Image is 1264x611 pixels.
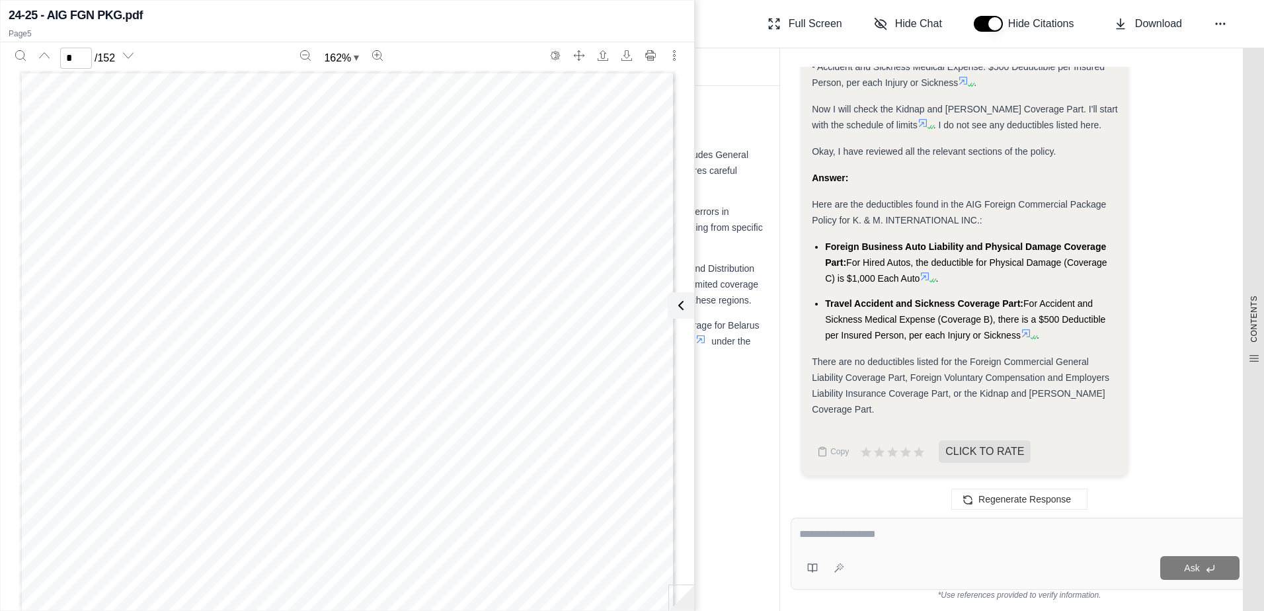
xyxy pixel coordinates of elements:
button: More actions [664,45,685,66]
span: Trauma Counseling Expense Limit© [73,169,246,180]
button: Full Screen [762,11,848,37]
span: family member [403,183,476,193]
button: Print [640,45,661,66]
span: $10,000 any one [403,566,490,577]
span: Regenerate Response [978,494,1071,505]
span: . I do not see any deductibles listed here. [933,120,1102,130]
span: Download [1135,16,1182,32]
span: any one person or [443,170,533,181]
span: immediate [537,170,589,181]
span: $5,000 [403,200,440,210]
button: Switch to the dark theme [545,45,566,66]
span: $25,000 [403,549,447,559]
span: crisis event [493,491,549,501]
span: immediate family member [486,151,614,161]
span: Limit© [198,491,227,501]
span: Hide Chat [895,16,942,32]
button: Regenerate Response [951,489,1087,510]
span: Here are the deductibles found in the AIG Foreign Commercial Package Policy for K. & M. INTERNATI... [812,199,1106,225]
span: Repatriation of Mortal Remains Limit© [73,200,259,210]
span: Wrongful Act [100,363,166,374]
span: Coverage D: Employee Benefits Liability [73,329,270,339]
span: There are no deductibles listed for the Foreign Commercial General Liability Coverage Part, Forei... [812,356,1109,415]
span: any one decedent [443,200,532,211]
span: for Standard Coverage. [73,278,189,289]
span: or Series of Related [170,363,268,374]
p: Page 5 [9,28,686,39]
span: LIMITS OF INSURANCE [403,310,522,321]
span: For Accident and Sickness Medical Expense (Coverage B), there is a $500 Deductible per Insured Pe... [825,298,1105,341]
span: any one [443,151,483,161]
button: Hide Chat [869,11,947,37]
span: $5,000 [403,150,440,161]
button: Download [1109,11,1187,37]
span: employee [493,566,540,577]
div: *Use references provided to verify information. [791,590,1248,600]
button: Zoom out [295,45,316,66]
button: Full screen [569,45,590,66]
button: Copy [812,438,854,465]
span: $1,000,000 [403,363,463,374]
span: $50,000 any one [403,491,490,501]
span: Wrongful Acts [272,363,344,374]
span: Now I will check the Kidnap and [PERSON_NAME] Coverage Part. I'll start with the schedule of limits [812,104,1118,130]
span: Employee Criminal Defense Limit© [73,566,241,577]
span: Okay, I have reviewed all the relevant sections of the policy. [812,146,1056,157]
button: Previous page [34,45,55,66]
span: . [1037,330,1039,341]
button: Next page [118,45,139,66]
span: For Hired Autos, the deductible for Physical Damage (Coverage C) is $1,000 Each Auto [825,257,1107,284]
span: . [974,77,976,88]
span: Each [73,363,97,374]
span: Master Control Program Aggregate, the General Aggregate, and any other limit shown in the above S... [73,266,621,276]
span: No Deductible [73,381,143,391]
h2: 24-25 - AIG FGN PKG.pdf [9,6,143,24]
span: Bereavement Counseling Expense Limit© [73,151,272,162]
span: Employee Criminal Defense Annual Aggregate© [73,549,305,559]
span: . I see a deductible listed under Coverage B - Accident and Sickness Medical Expense: $500 Deduct... [812,46,1113,88]
span: $1,000,000 [403,346,463,357]
span: $5,000 [403,169,440,180]
span: Full Screen [789,16,842,32]
span: CLICK TO RATE [939,440,1031,463]
span: / 152 [95,50,115,66]
button: Open file [592,45,613,66]
button: Zoom in [367,45,388,66]
input: Enter a page number [60,48,92,69]
span: Ask [1184,563,1199,573]
span: Coverage F: Employee Criminal Defense© [73,531,276,542]
span: No Retro Date [73,397,143,407]
span: 162 % [324,50,351,66]
span: crisis event [500,473,557,483]
span: Limit© [186,473,216,483]
span: Limit [348,363,372,374]
span: Employee Benefits Annual Aggregate [73,346,256,357]
span: The limits corresponding to the Coverages in the Schedule below are in addition to, and not part ... [73,253,622,264]
span: Copy [830,446,849,457]
button: Search [10,45,31,66]
span: Crisis Response Costs [73,473,183,483]
span: Foreign Business Auto Liability and Physical Damage Coverage Part: [825,241,1106,268]
span: COROLLARY COVERAGE [284,235,411,245]
button: Download [616,45,637,66]
strong: Answer: [812,173,848,183]
button: Ask [1160,556,1240,580]
span: . [935,273,938,284]
span: Crisis Management Loss [73,491,194,501]
span: Coverage E: CrisisResponse® [73,438,217,448]
span: Hide Citations [1008,16,1082,32]
span: COVERAGE [73,310,132,321]
span: Travel Accident and Sickness Coverage Part: [825,298,1023,309]
span: $300,000 [403,456,454,466]
span: Crisis Response Aggregate Limit© [73,456,239,466]
button: Zoom document [319,48,364,69]
span: $250,000 any one [403,473,496,483]
span: CONTENTS [1249,296,1259,343]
